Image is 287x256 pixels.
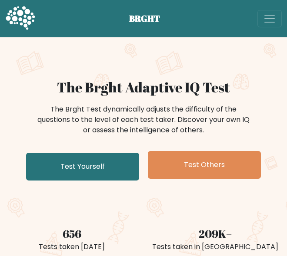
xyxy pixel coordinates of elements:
button: Toggle navigation [257,10,282,27]
div: Tests taken [DATE] [5,242,138,252]
a: Test Others [148,151,261,179]
div: 656 [5,226,138,242]
span: BRGHT [129,12,171,25]
div: 209K+ [149,226,282,242]
div: Tests taken in [GEOGRAPHIC_DATA] [149,242,282,252]
h1: The Brght Adaptive IQ Test [5,79,282,95]
a: Test Yourself [26,153,139,181]
div: The Brght Test dynamically adjusts the difficulty of the questions to the level of each test take... [35,104,252,135]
